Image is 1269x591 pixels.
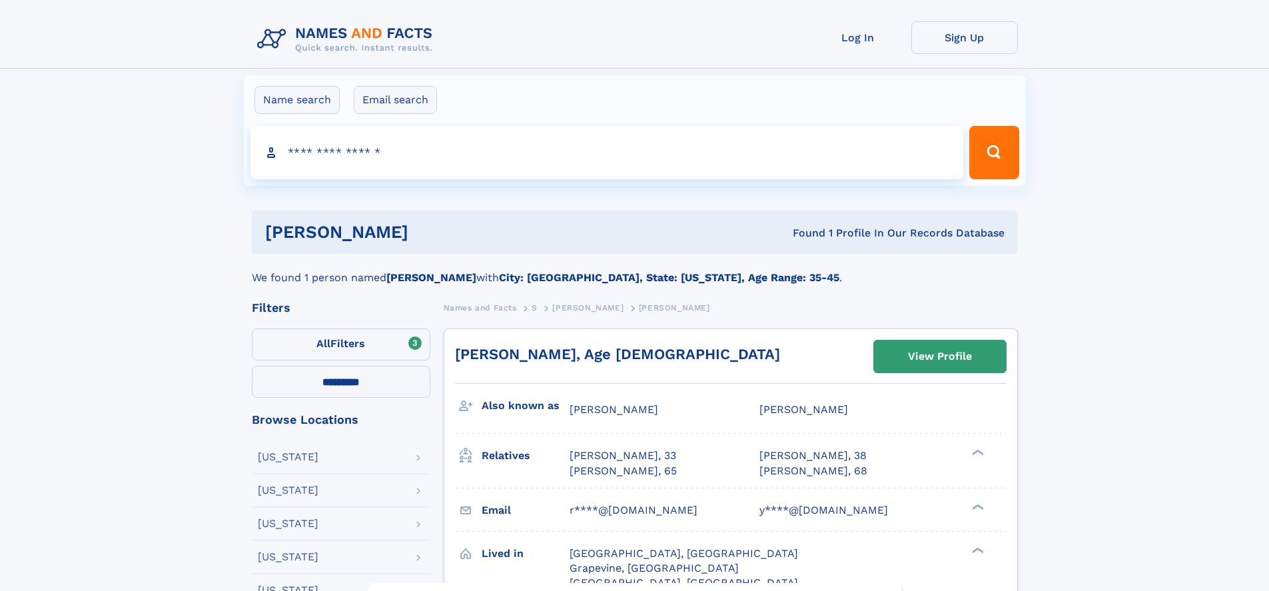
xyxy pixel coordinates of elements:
[252,414,430,426] div: Browse Locations
[386,271,476,284] b: [PERSON_NAME]
[455,346,780,362] a: [PERSON_NAME], Age [DEMOGRAPHIC_DATA]
[908,341,972,372] div: View Profile
[600,226,1005,241] div: Found 1 Profile In Our Records Database
[258,552,318,562] div: [US_STATE]
[354,86,437,114] label: Email search
[639,303,710,312] span: [PERSON_NAME]
[532,303,538,312] span: S
[552,299,624,316] a: [PERSON_NAME]
[252,328,430,360] label: Filters
[759,448,867,463] a: [PERSON_NAME], 38
[805,21,911,54] a: Log In
[570,576,798,589] span: [GEOGRAPHIC_DATA], [GEOGRAPHIC_DATA]
[482,444,570,467] h3: Relatives
[532,299,538,316] a: S
[444,299,517,316] a: Names and Facts
[258,518,318,529] div: [US_STATE]
[254,86,340,114] label: Name search
[759,403,848,416] span: [PERSON_NAME]
[258,452,318,462] div: [US_STATE]
[570,562,739,574] span: Grapevine, [GEOGRAPHIC_DATA]
[258,485,318,496] div: [US_STATE]
[911,21,1018,54] a: Sign Up
[552,303,624,312] span: [PERSON_NAME]
[570,403,658,416] span: [PERSON_NAME]
[252,21,444,57] img: Logo Names and Facts
[570,448,676,463] a: [PERSON_NAME], 33
[482,394,570,417] h3: Also known as
[759,464,867,478] a: [PERSON_NAME], 68
[482,542,570,565] h3: Lived in
[969,448,985,457] div: ❯
[874,340,1006,372] a: View Profile
[252,254,1018,286] div: We found 1 person named with .
[570,464,677,478] a: [PERSON_NAME], 65
[570,547,798,560] span: [GEOGRAPHIC_DATA], [GEOGRAPHIC_DATA]
[252,302,430,314] div: Filters
[969,126,1019,179] button: Search Button
[265,224,601,241] h1: [PERSON_NAME]
[499,271,839,284] b: City: [GEOGRAPHIC_DATA], State: [US_STATE], Age Range: 35-45
[969,546,985,554] div: ❯
[316,337,330,350] span: All
[250,126,964,179] input: search input
[969,502,985,511] div: ❯
[482,499,570,522] h3: Email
